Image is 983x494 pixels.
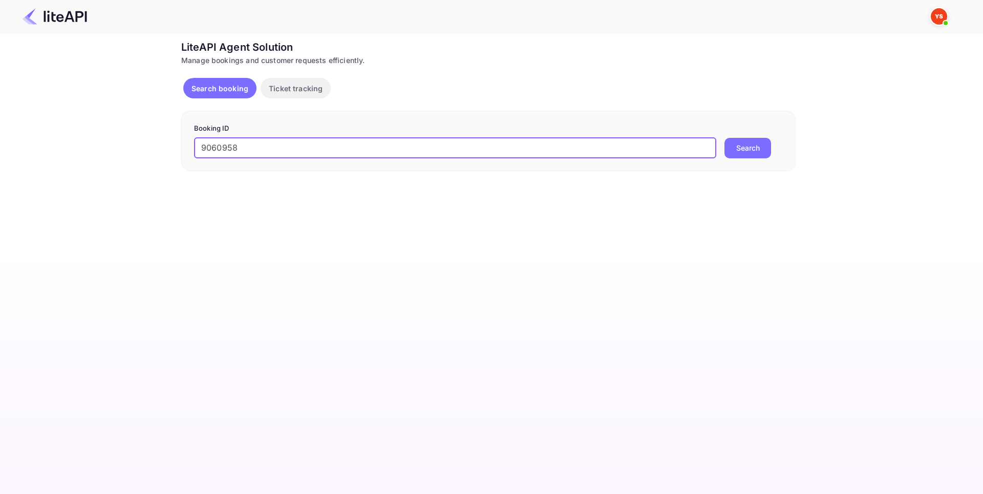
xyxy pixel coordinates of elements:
[181,55,796,66] div: Manage bookings and customer requests efficiently.
[194,138,716,158] input: Enter Booking ID (e.g., 63782194)
[191,83,248,94] p: Search booking
[931,8,947,25] img: Yandex Support
[181,39,796,55] div: LiteAPI Agent Solution
[724,138,771,158] button: Search
[269,83,323,94] p: Ticket tracking
[194,123,783,134] p: Booking ID
[23,8,87,25] img: LiteAPI Logo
